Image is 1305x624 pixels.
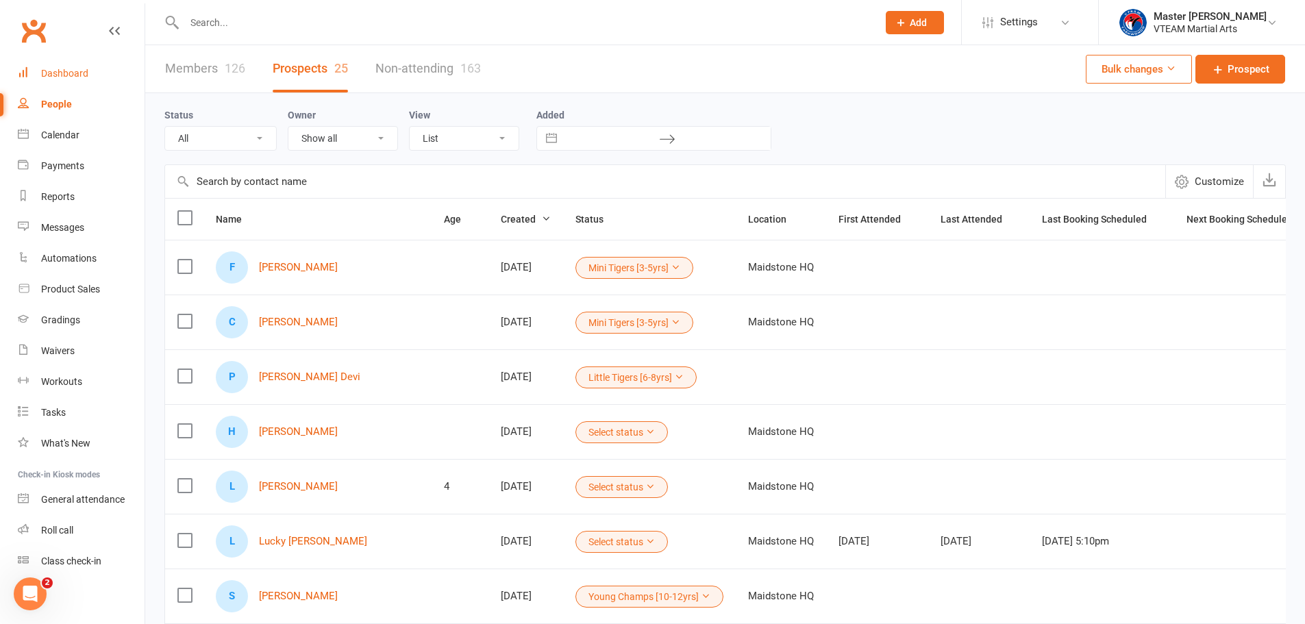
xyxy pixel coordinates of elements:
button: Interact with the calendar and add the check-in date for your trip. [539,127,564,150]
a: Clubworx [16,14,51,48]
div: General attendance [41,494,125,505]
div: Product Sales [41,284,100,295]
div: Hardhik [216,416,248,448]
span: Location [748,214,801,225]
div: Leo [216,471,248,503]
a: [PERSON_NAME] [259,426,338,438]
div: Automations [41,253,97,264]
div: Payal [216,361,248,393]
div: [DATE] 5:10pm [1042,536,1162,547]
a: Reports [18,182,145,212]
button: Mini Tigers [3-5yrs] [575,312,693,334]
div: Messages [41,222,84,233]
button: Created [501,211,551,227]
a: Gradings [18,305,145,336]
div: Maidstone HQ [748,426,814,438]
label: View [409,110,430,121]
span: Customize [1195,173,1244,190]
button: Select status [575,421,668,443]
div: [DATE] [501,590,551,602]
input: Search by contact name [165,165,1165,198]
label: Owner [288,110,316,121]
button: Last Attended [941,211,1017,227]
div: Class check-in [41,556,101,566]
button: Status [575,211,619,227]
a: Product Sales [18,274,145,305]
a: Dashboard [18,58,145,89]
a: Members126 [165,45,245,92]
a: Payments [18,151,145,182]
a: Prospect [1195,55,1285,84]
div: Tasks [41,407,66,418]
div: Calendar [41,129,79,140]
div: What's New [41,438,90,449]
span: First Attended [838,214,916,225]
a: Waivers [18,336,145,366]
div: Maidstone HQ [748,262,814,273]
div: Gradings [41,314,80,325]
label: Added [536,110,771,121]
a: [PERSON_NAME] [259,481,338,492]
a: Roll call [18,515,145,546]
div: Carla [216,306,248,338]
div: Workouts [41,376,82,387]
img: thumb_image1628552580.png [1119,9,1147,36]
button: Select status [575,476,668,498]
div: People [41,99,72,110]
button: Add [886,11,944,34]
a: People [18,89,145,120]
span: Status [575,214,619,225]
a: [PERSON_NAME] [259,262,338,273]
button: Last Booking Scheduled [1042,211,1162,227]
div: [DATE] [838,536,916,547]
a: What's New [18,428,145,459]
button: Name [216,211,257,227]
a: Lucky [PERSON_NAME] [259,536,367,547]
a: Automations [18,243,145,274]
div: Fiona [216,251,248,284]
a: Workouts [18,366,145,397]
a: Messages [18,212,145,243]
button: Customize [1165,165,1253,198]
a: Class kiosk mode [18,546,145,577]
div: [DATE] [501,371,551,383]
span: Name [216,214,257,225]
span: Created [501,214,551,225]
div: Maidstone HQ [748,316,814,328]
div: Lucky [216,525,248,558]
div: Dashboard [41,68,88,79]
div: Roll call [41,525,73,536]
div: Sofía [216,580,248,612]
div: 163 [460,61,481,75]
div: Master [PERSON_NAME] [1154,10,1267,23]
div: Waivers [41,345,75,356]
button: First Attended [838,211,916,227]
a: [PERSON_NAME] [259,316,338,328]
input: Search... [180,13,868,32]
div: Payments [41,160,84,171]
button: Location [748,211,801,227]
a: General attendance kiosk mode [18,484,145,515]
a: [PERSON_NAME] Devi [259,371,360,383]
div: Maidstone HQ [748,481,814,492]
button: Mini Tigers [3-5yrs] [575,257,693,279]
div: 126 [225,61,245,75]
div: [DATE] [501,316,551,328]
div: [DATE] [501,426,551,438]
div: 4 [444,481,476,492]
span: Add [910,17,927,28]
button: Young Champs [10-12yrs] [575,586,723,608]
button: Bulk changes [1086,55,1192,84]
span: Last Attended [941,214,1017,225]
div: [DATE] [941,536,1017,547]
iframe: Intercom live chat [14,577,47,610]
div: [DATE] [501,262,551,273]
div: Reports [41,191,75,202]
div: [DATE] [501,536,551,547]
span: Age [444,214,476,225]
button: Little Tigers [6-8yrs] [575,366,697,388]
a: Prospects25 [273,45,348,92]
div: [DATE] [501,481,551,492]
span: Settings [1000,7,1038,38]
a: Tasks [18,397,145,428]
